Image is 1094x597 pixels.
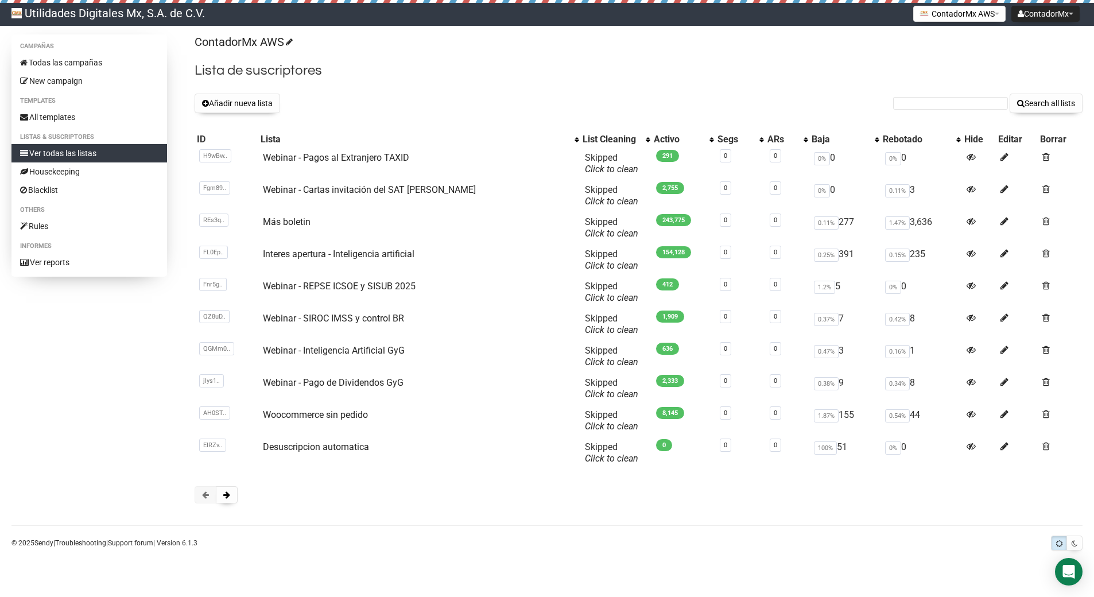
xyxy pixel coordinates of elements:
li: Others [11,203,167,217]
a: Troubleshooting [55,539,106,547]
a: Click to clean [585,196,638,207]
span: Fgm89.. [199,181,230,195]
span: 1.47% [885,216,910,230]
li: Templates [11,94,167,108]
a: 0 [774,152,777,160]
a: 0 [774,377,777,385]
a: Ver todas las listas [11,144,167,162]
td: 0 [880,437,962,469]
button: Search all lists [1010,94,1083,113]
a: Webinar - SIROC IMSS y control BR [263,313,404,324]
a: 0 [724,409,727,417]
a: Webinar - Pagos al Extranjero TAXID [263,152,409,163]
span: 0% [885,281,901,294]
span: Skipped [585,441,638,464]
td: 9 [809,373,880,405]
a: Webinar - Inteligencia Artificial GyG [263,345,405,356]
span: 0% [885,441,901,455]
a: 0 [724,152,727,160]
td: 3 [809,340,880,373]
th: List Cleaning: No sort applied, activate to apply an ascending sort [580,131,651,148]
a: Blacklist [11,181,167,199]
div: Segs [717,134,754,145]
div: Borrar [1040,134,1080,145]
a: Más boletin [263,216,311,227]
span: Skipped [585,377,638,400]
span: Skipped [585,409,638,432]
div: Activo [654,134,704,145]
a: Desuscripcion automatica [263,441,369,452]
a: Click to clean [585,324,638,335]
img: 214e50dfb8bad0c36716e81a4a6f82d2 [11,8,22,18]
span: 0.38% [814,377,839,390]
td: 155 [809,405,880,437]
a: 0 [724,216,727,224]
span: Skipped [585,313,638,335]
span: REs3q.. [199,214,228,227]
a: 0 [724,184,727,192]
span: 0.11% [885,184,910,197]
td: 0 [880,148,962,180]
span: Skipped [585,281,638,303]
span: 0.16% [885,345,910,358]
span: EIRZv.. [199,439,226,452]
span: 243,775 [656,214,691,226]
a: Click to clean [585,453,638,464]
span: Skipped [585,184,638,207]
p: © 2025 | | | Version 6.1.3 [11,537,197,549]
a: All templates [11,108,167,126]
span: 0.15% [885,249,910,262]
li: Listas & Suscriptores [11,130,167,144]
span: Fnr5g.. [199,278,227,291]
div: Open Intercom Messenger [1055,558,1083,586]
div: ID [197,134,256,145]
a: Interes apertura - Inteligencia artificial [263,249,414,259]
a: 0 [724,313,727,320]
a: 0 [774,281,777,288]
th: Segs: No sort applied, activate to apply an ascending sort [715,131,765,148]
span: 0.54% [885,409,910,422]
td: 0 [809,180,880,212]
span: 1.2% [814,281,835,294]
a: Click to clean [585,292,638,303]
div: Hide [964,134,994,145]
td: 3 [880,180,962,212]
span: QZ8uD.. [199,310,230,323]
span: H9wBw.. [199,149,231,162]
span: 0.34% [885,377,910,390]
a: Click to clean [585,356,638,367]
span: 412 [656,278,679,290]
a: 0 [724,281,727,288]
div: Baja [812,134,869,145]
span: 154,128 [656,246,691,258]
a: Support forum [108,539,153,547]
td: 8 [880,308,962,340]
th: Rebotado: No sort applied, activate to apply an ascending sort [880,131,962,148]
span: 291 [656,150,679,162]
a: 0 [724,345,727,352]
td: 3,636 [880,212,962,244]
a: 0 [774,184,777,192]
span: FL0Ep.. [199,246,228,259]
span: 0.47% [814,345,839,358]
span: 8,145 [656,407,684,419]
a: Webinar - Pago de Dividendos GyG [263,377,404,388]
span: 0% [814,184,830,197]
td: 0 [809,148,880,180]
td: 44 [880,405,962,437]
a: 0 [774,313,777,320]
a: 0 [724,249,727,256]
a: Click to clean [585,421,638,432]
a: Housekeeping [11,162,167,181]
span: 0.25% [814,249,839,262]
span: 0.37% [814,313,839,326]
a: Sendy [34,539,53,547]
span: 1.87% [814,409,839,422]
span: 0% [885,152,901,165]
span: 2,755 [656,182,684,194]
a: Webinar - REPSE ICSOE y SISUB 2025 [263,281,416,292]
div: Rebotado [883,134,951,145]
td: 8 [880,373,962,405]
button: Añadir nueva lista [195,94,280,113]
a: New campaign [11,72,167,90]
